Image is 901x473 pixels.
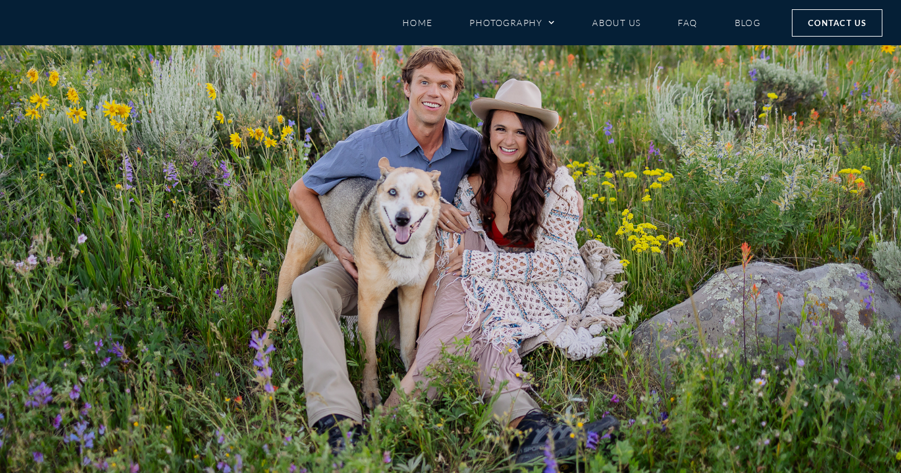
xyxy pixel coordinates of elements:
a: Contact Us [792,9,882,37]
a: FAQ [678,12,697,33]
span: Contact Us [808,16,866,30]
a: Photography [469,12,555,33]
img: Mountain Magic Media photography logo Crested Butte Photographer [17,5,124,41]
nav: Menu [402,12,761,33]
a: Home [402,12,433,33]
a: About Us [592,12,641,33]
a: Blog [735,12,761,33]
